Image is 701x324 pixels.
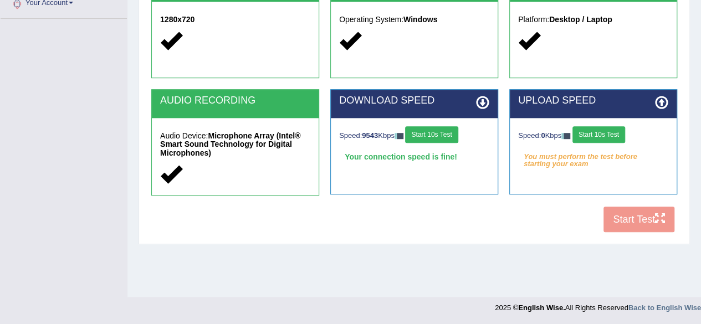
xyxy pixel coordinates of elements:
h5: Audio Device: [160,132,310,157]
button: Start 10s Test [405,126,458,143]
h5: Platform: [518,16,668,24]
em: You must perform the test before starting your exam [518,148,668,165]
img: ajax-loader-fb-connection.gif [395,133,403,139]
button: Start 10s Test [572,126,625,143]
div: Your connection speed is fine! [339,148,489,165]
strong: 0 [541,131,545,140]
div: 2025 © All Rights Reserved [495,297,701,313]
a: Back to English Wise [628,304,701,312]
h2: AUDIO RECORDING [160,95,310,106]
strong: 1280x720 [160,15,195,24]
h5: Operating System: [339,16,489,24]
h2: UPLOAD SPEED [518,95,668,106]
strong: Desktop / Laptop [549,15,612,24]
div: Speed: Kbps [339,126,489,146]
strong: English Wise. [518,304,565,312]
div: Speed: Kbps [518,126,668,146]
h2: DOWNLOAD SPEED [339,95,489,106]
strong: Microphone Array (Intel® Smart Sound Technology for Digital Microphones) [160,131,300,157]
strong: 9543 [362,131,378,140]
strong: Windows [403,15,437,24]
img: ajax-loader-fb-connection.gif [561,133,570,139]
